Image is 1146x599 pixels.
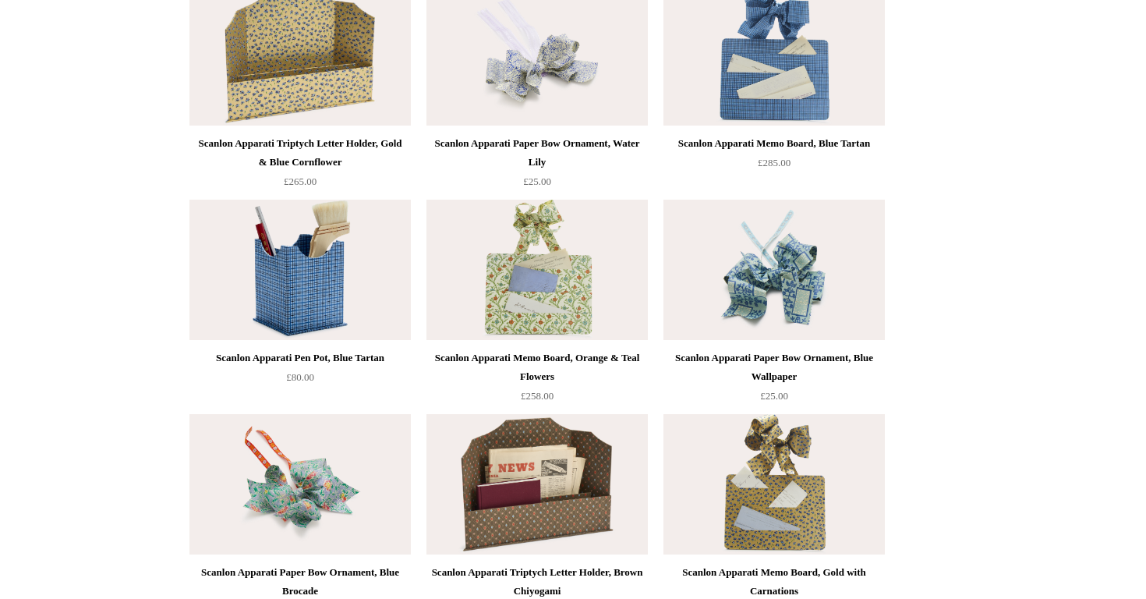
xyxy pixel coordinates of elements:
[760,390,788,402] span: £25.00
[426,200,648,340] a: Scanlon Apparati Memo Board, Orange & Teal Flowers Scanlon Apparati Memo Board, Orange & Teal Flo...
[189,134,411,198] a: Scanlon Apparati Triptych Letter Holder, Gold & Blue Cornflower £265.00
[189,414,411,555] a: Scanlon Apparati Paper Bow Ornament, Blue Brocade Scanlon Apparati Paper Bow Ornament, Blue Brocade
[426,349,648,413] a: Scanlon Apparati Memo Board, Orange & Teal Flowers £258.00
[189,200,411,340] a: Scanlon Apparati Pen Pot, Blue Tartan Scanlon Apparati Pen Pot, Blue Tartan
[426,134,648,198] a: Scanlon Apparati Paper Bow Ornament, Water Lily £25.00
[667,349,881,386] div: Scanlon Apparati Paper Bow Ornament, Blue Wallpaper
[663,134,885,198] a: Scanlon Apparati Memo Board, Blue Tartan £285.00
[193,134,407,172] div: Scanlon Apparati Triptych Letter Holder, Gold & Blue Cornflower
[189,349,411,413] a: Scanlon Apparati Pen Pot, Blue Tartan £80.00
[663,200,885,340] a: Scanlon Apparati Paper Bow Ornament, Blue Wallpaper Scanlon Apparati Paper Bow Ornament, Blue Wal...
[426,414,648,555] img: Scanlon Apparati Triptych Letter Holder, Brown Chiyogami
[663,414,885,555] img: Scanlon Apparati Memo Board, Gold with Carnations
[430,349,644,386] div: Scanlon Apparati Memo Board, Orange & Teal Flowers
[523,175,551,187] span: £25.00
[663,200,885,340] img: Scanlon Apparati Paper Bow Ornament, Blue Wallpaper
[189,414,411,555] img: Scanlon Apparati Paper Bow Ornament, Blue Brocade
[284,175,317,187] span: £265.00
[286,371,314,383] span: £80.00
[426,200,648,340] img: Scanlon Apparati Memo Board, Orange & Teal Flowers
[663,349,885,413] a: Scanlon Apparati Paper Bow Ornament, Blue Wallpaper £25.00
[667,134,881,153] div: Scanlon Apparati Memo Board, Blue Tartan
[521,390,554,402] span: £258.00
[663,414,885,555] a: Scanlon Apparati Memo Board, Gold with Carnations Scanlon Apparati Memo Board, Gold with Carnations
[193,349,407,367] div: Scanlon Apparati Pen Pot, Blue Tartan
[189,200,411,340] img: Scanlon Apparati Pen Pot, Blue Tartan
[758,157,791,168] span: £285.00
[426,414,648,555] a: Scanlon Apparati Triptych Letter Holder, Brown Chiyogami Scanlon Apparati Triptych Letter Holder,...
[430,134,644,172] div: Scanlon Apparati Paper Bow Ornament, Water Lily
